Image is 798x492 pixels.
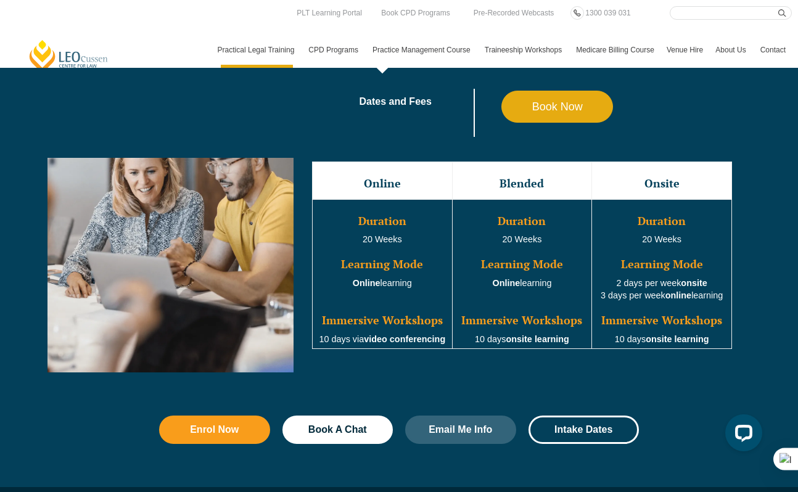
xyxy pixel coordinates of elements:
[314,178,451,190] h3: Online
[359,97,501,107] a: Dates and Fees
[314,258,451,271] h3: Learning Mode
[501,91,613,123] a: Book Now
[405,416,516,444] a: Email Me Info
[378,6,453,20] a: Book CPD Programs
[302,32,366,68] a: CPD Programs
[159,416,270,444] a: Enrol Now
[593,314,730,327] h3: Immersive Workshops
[582,6,633,20] a: 1300 039 031
[217,97,360,107] a: blank
[353,278,380,288] strong: Online
[593,258,730,271] h3: Learning Mode
[313,199,453,349] td: learning 10 days via
[308,425,367,435] span: Book A Chat
[314,314,451,327] h3: Immersive Workshops
[364,334,445,344] strong: video conferencing
[646,334,709,344] strong: onsite learning
[593,178,730,190] h3: Onsite
[294,6,365,20] a: PLT Learning Portal
[529,416,640,444] a: Intake Dates
[570,32,660,68] a: Medicare Billing Course
[665,290,691,300] strong: online
[471,6,557,20] a: Pre-Recorded Webcasts
[754,32,792,68] a: Contact
[592,199,732,349] td: 20 Weeks 2 days per week 3 days per week learning 10 days
[715,409,767,461] iframe: LiveChat chat widget
[492,278,520,288] strong: Online
[593,215,730,228] h3: Duration
[282,416,393,444] a: Book A Chat
[479,32,570,68] a: Traineeship Workshops
[681,278,707,288] strong: onsite
[358,213,406,228] span: Duration
[429,425,492,435] span: Email Me Info
[454,314,591,327] h3: Immersive Workshops
[212,32,303,68] a: Practical Legal Training
[454,178,591,190] h3: Blended
[363,234,402,244] span: 20 Weeks
[452,199,592,349] td: 20 Weeks learning 10 days
[454,258,591,271] h3: Learning Mode
[660,32,709,68] a: Venue Hire
[506,334,569,344] strong: onsite learning
[554,425,612,435] span: Intake Dates
[28,39,110,74] a: [PERSON_NAME] Centre for Law
[190,425,239,435] span: Enrol Now
[585,9,630,17] span: 1300 039 031
[366,32,479,68] a: Practice Management Course
[709,32,754,68] a: About Us
[454,215,591,228] h3: Duration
